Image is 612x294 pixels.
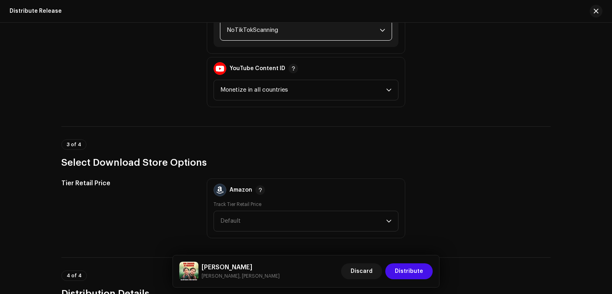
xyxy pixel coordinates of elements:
span: Monetize in all countries [220,80,386,100]
button: Distribute [385,263,433,279]
span: Distribute [395,263,423,279]
small: Hin Shahar Ja Marhun [202,272,280,280]
div: dropdown trigger [380,20,385,40]
span: 4 of 4 [67,273,82,278]
h5: Tier Retail Price [61,178,194,188]
div: Amazon [229,187,252,193]
span: 3 of 4 [67,142,81,147]
img: 74312c00-01d9-4918-a2fa-e71b76693d08 [179,262,198,281]
span: Default [220,211,386,231]
div: dropdown trigger [386,211,392,231]
div: YouTube Content ID [229,65,285,72]
button: Discard [341,263,382,279]
h3: Select Download Store Options [61,156,551,169]
div: dropdown trigger [386,80,392,100]
h5: Hin Shahar Ja Marhun [202,263,280,272]
span: Discard [351,263,373,279]
span: NoTikTokScanning [227,20,380,40]
label: Track Tier Retail Price [214,201,261,208]
span: Default [220,218,241,224]
div: Distribute Release [10,8,62,14]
